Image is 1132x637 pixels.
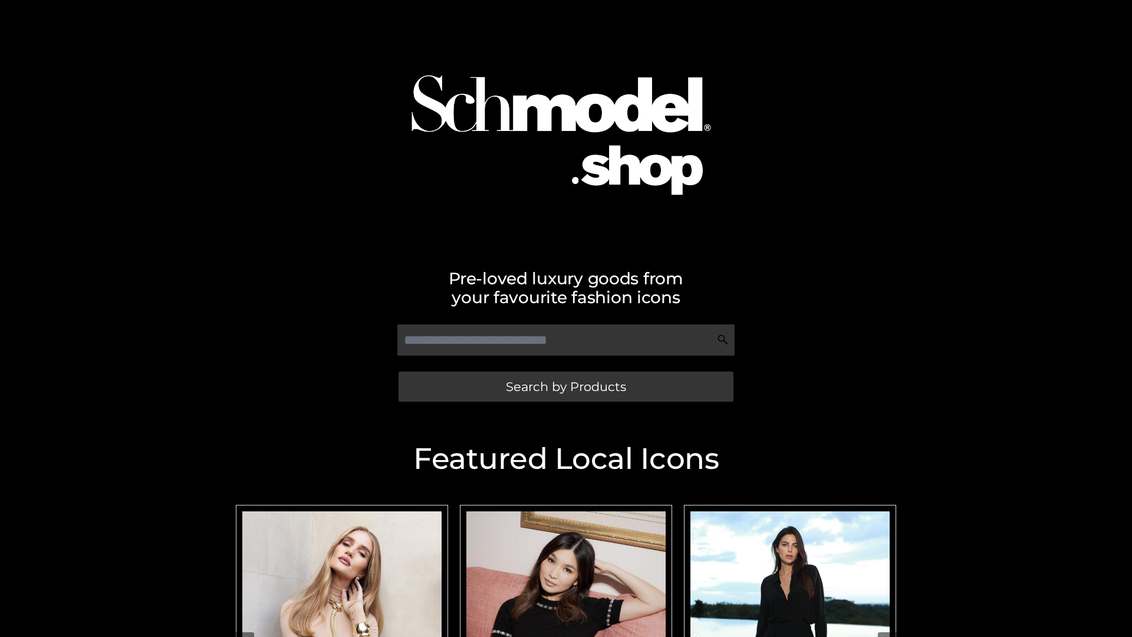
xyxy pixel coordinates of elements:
img: Search Icon [717,334,729,346]
h2: Featured Local Icons​ [230,444,902,474]
span: Search by Products [506,380,626,393]
a: Search by Products [399,372,733,402]
h2: Pre-loved luxury goods from your favourite fashion icons [230,269,902,307]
